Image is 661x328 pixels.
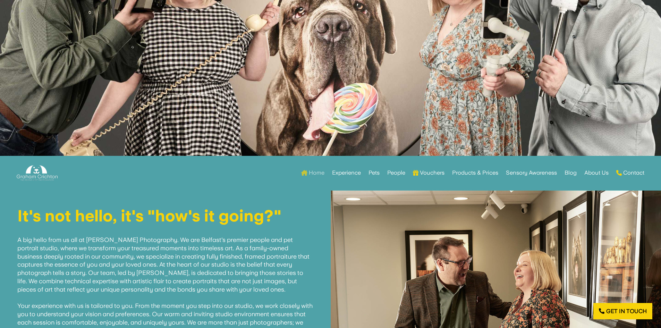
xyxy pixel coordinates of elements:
[565,159,577,186] a: Blog
[17,163,58,183] img: Graham Crichton Photography Logo - Graham Crichton - Belfast Family & Pet Photography Studio
[301,159,324,186] a: Home
[452,159,498,186] a: Products & Prices
[616,159,644,186] a: Contact
[368,159,380,186] a: Pets
[332,159,361,186] a: Experience
[387,159,405,186] a: People
[584,159,609,186] a: About Us
[17,208,313,227] h1: It's not hello, it's "how's it going?"
[413,159,444,186] a: Vouchers
[506,159,557,186] a: Sensory Awareness
[593,303,652,319] a: Get in touch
